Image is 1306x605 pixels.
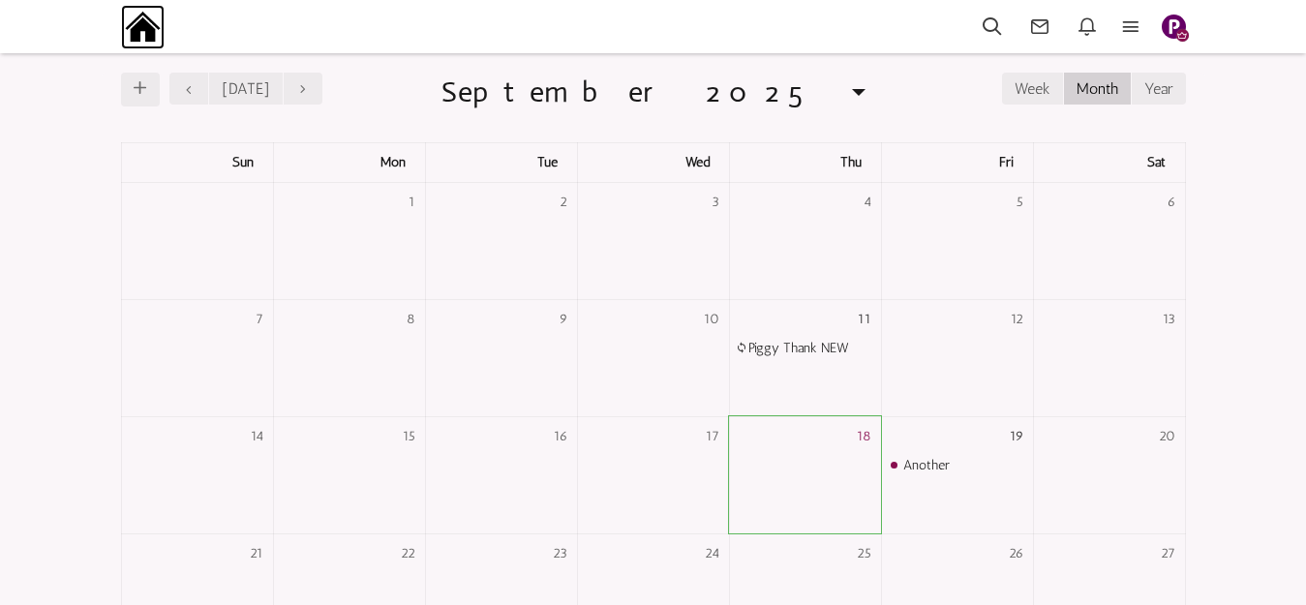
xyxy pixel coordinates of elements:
[1015,79,1050,98] a: Week
[1144,79,1173,98] a: Year
[1010,427,1023,446] a: 19
[441,74,680,109] span: September
[858,310,871,329] a: 11
[882,456,964,475] a: Another
[121,5,165,48] img: output-onlinepngtools%20-%202025-09-15T191211.976.png
[730,339,864,358] a: Piggy Thank NEW
[1162,15,1186,39] img: Slide1.png
[706,74,824,109] span: 2025
[209,73,283,105] a: [DATE]
[1077,79,1118,98] a: Month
